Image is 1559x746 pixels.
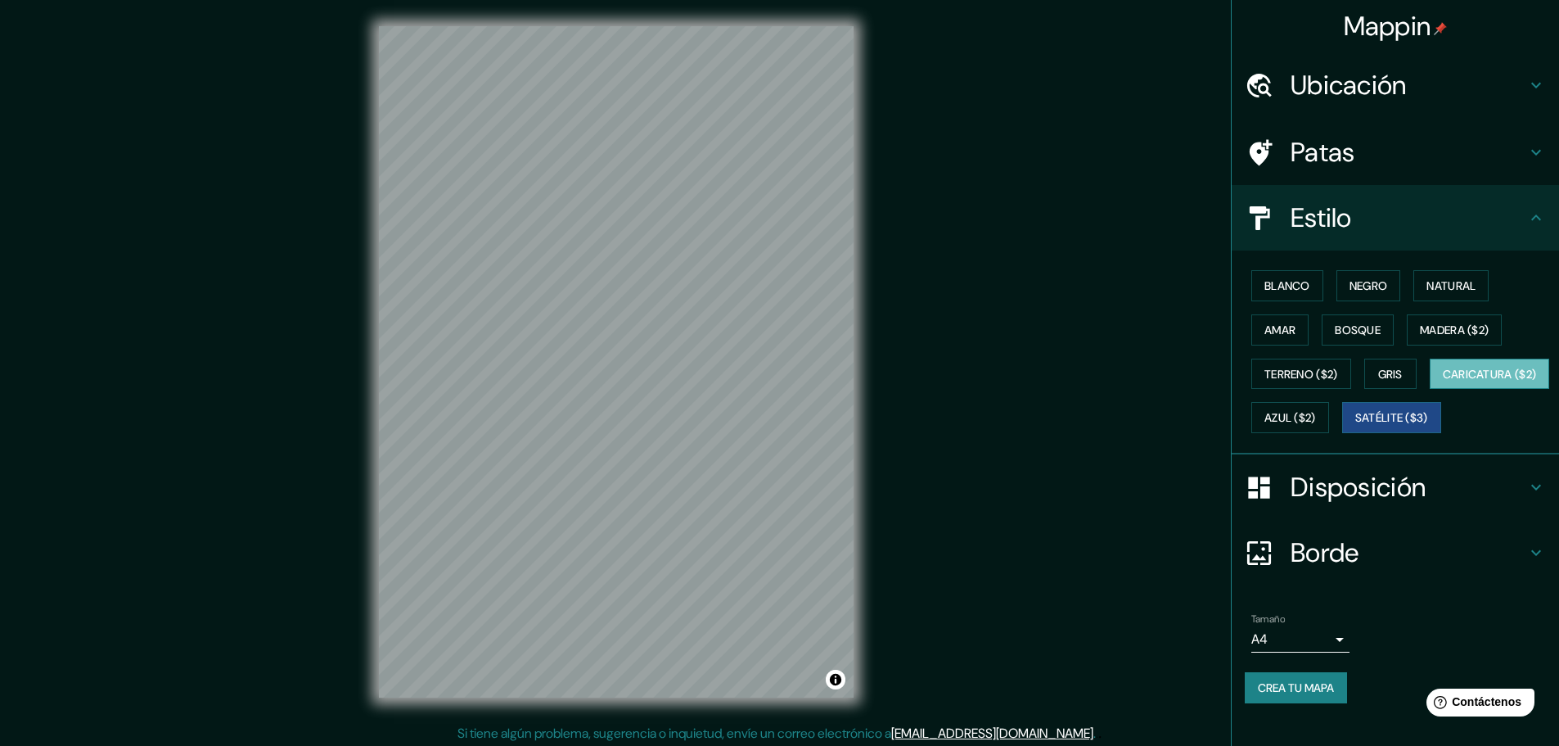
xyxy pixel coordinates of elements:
div: Patas [1232,120,1559,185]
font: Blanco [1264,278,1310,293]
button: Activar o desactivar atribución [826,670,845,689]
canvas: Mapa [379,26,854,698]
iframe: Lanzador de widgets de ayuda [1413,682,1541,728]
font: Madera ($2) [1420,323,1489,337]
button: Madera ($2) [1407,314,1502,346]
div: A4 [1251,626,1349,653]
button: Negro [1336,270,1401,301]
font: Estilo [1291,201,1352,235]
font: Tamaño [1251,613,1285,626]
button: Crea tu mapa [1245,672,1347,703]
font: . [1093,725,1096,742]
div: Estilo [1232,185,1559,251]
font: Natural [1426,278,1476,293]
button: Bosque [1322,314,1394,346]
button: Amar [1251,314,1309,346]
font: Negro [1349,278,1388,293]
font: . [1098,724,1102,742]
a: [EMAIL_ADDRESS][DOMAIN_NAME] [891,725,1093,742]
font: Disposición [1291,470,1426,504]
font: Azul ($2) [1264,411,1316,426]
font: A4 [1251,631,1268,648]
div: Disposición [1232,454,1559,520]
img: pin-icon.png [1434,22,1447,35]
font: Bosque [1335,323,1381,337]
button: Satélite ($3) [1342,402,1441,433]
button: Caricatura ($2) [1430,359,1550,390]
button: Gris [1364,359,1417,390]
button: Azul ($2) [1251,402,1329,433]
div: Borde [1232,520,1559,585]
font: Borde [1291,536,1359,570]
font: Satélite ($3) [1355,411,1428,426]
font: Mappin [1344,9,1431,43]
button: Terreno ($2) [1251,359,1351,390]
button: Blanco [1251,270,1323,301]
font: Ubicación [1291,68,1407,102]
font: Terreno ($2) [1264,367,1338,382]
div: Ubicación [1232,52,1559,118]
font: Si tiene algún problema, sugerencia o inquietud, envíe un correo electrónico a [457,725,891,742]
font: Patas [1291,135,1355,170]
font: Caricatura ($2) [1443,367,1537,382]
button: Natural [1413,270,1489,301]
font: . [1096,724,1098,742]
font: Amar [1264,323,1295,337]
font: Gris [1378,367,1403,382]
font: Crea tu mapa [1258,680,1334,695]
